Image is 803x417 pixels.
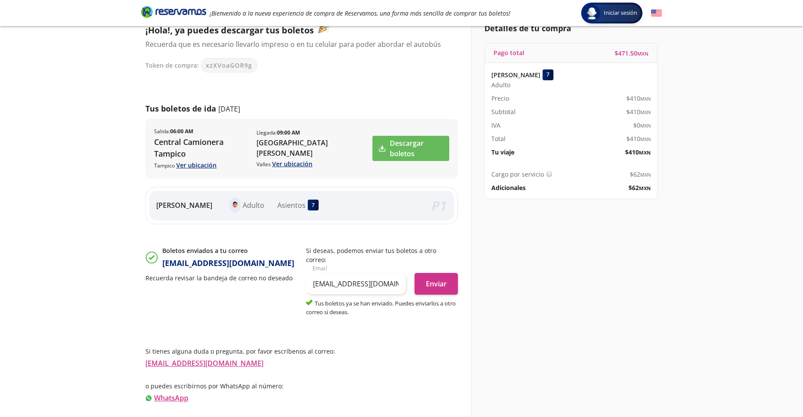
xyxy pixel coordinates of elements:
[491,80,510,89] span: Adulto
[415,273,458,295] button: Enviar
[154,161,248,170] p: Tampico
[626,94,651,103] span: $ 410
[372,136,449,161] a: Descargar boletos
[243,200,264,210] p: Adulto
[640,95,651,102] small: MXN
[154,128,193,135] p: Salida :
[432,197,447,214] em: P 1
[257,138,372,158] p: [GEOGRAPHIC_DATA][PERSON_NAME]
[257,129,300,137] p: Llegada :
[630,170,651,179] span: $ 62
[154,393,188,403] a: WhatsApp
[277,200,306,210] p: Asientos
[145,103,216,115] p: Tus boletos de ida
[633,121,651,130] span: $ 0
[141,5,206,21] a: Brand Logo
[640,171,651,178] small: MXN
[491,183,526,192] p: Adicionales
[543,69,553,80] div: 7
[272,160,313,168] a: Ver ubicación
[306,299,458,316] p: Tus boletos ya se han enviado. Puedes enviarlos a otro correo si deseas.
[491,121,500,130] p: IVA
[145,23,449,37] p: ¡Hola!, ya puedes descargar tus boletos
[145,358,263,368] a: [EMAIL_ADDRESS][DOMAIN_NAME]
[145,381,458,391] p: o puedes escribirnos por WhatsApp al número:
[640,122,651,129] small: MXN
[308,200,319,210] div: 7
[145,39,449,49] p: Recuerda que es necesario llevarlo impreso o en tu celular para poder abordar el autobús
[651,8,662,19] button: English
[206,61,252,70] span: xzXVoaGOR9g
[491,107,516,116] p: Subtotal
[639,149,651,156] small: MXN
[170,128,193,135] b: 06:00 AM
[639,185,651,191] small: MXN
[154,136,248,160] p: Central Camionera Tampico
[176,161,217,169] a: Ver ubicación
[491,148,514,157] p: Tu viaje
[494,48,524,57] p: Pago total
[640,136,651,142] small: MXN
[491,134,506,143] p: Total
[306,273,406,295] input: Email
[491,94,509,103] p: Precio
[141,5,206,18] i: Brand Logo
[156,200,212,210] p: [PERSON_NAME]
[637,50,648,57] small: MXN
[753,367,794,408] iframe: Messagebird Livechat Widget
[491,170,544,179] p: Cargo por servicio
[615,49,648,58] span: $ 471.50
[162,246,294,255] p: Boletos enviados a tu correo
[145,61,199,70] p: Token de compra:
[626,107,651,116] span: $ 410
[491,70,540,79] p: [PERSON_NAME]
[629,183,651,192] span: $ 62
[600,9,641,17] span: Iniciar sesión
[210,9,510,17] em: ¡Bienvenido a la nueva experiencia de compra de Reservamos, una forma más sencilla de comprar tus...
[162,257,294,269] p: [EMAIL_ADDRESS][DOMAIN_NAME]
[257,159,372,168] p: Valles
[484,23,658,34] p: Detalles de tu compra
[277,129,300,136] b: 09:00 AM
[626,134,651,143] span: $ 410
[218,104,240,114] p: [DATE]
[640,109,651,115] small: MXN
[145,347,458,356] p: Si tienes alguna duda o pregunta, por favor escríbenos al correo:
[145,273,297,282] p: Recuerda revisar la bandeja de correo no deseado
[306,246,458,264] p: Si deseas, podemos enviar tus boletos a otro correo:
[625,148,651,157] span: $ 410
